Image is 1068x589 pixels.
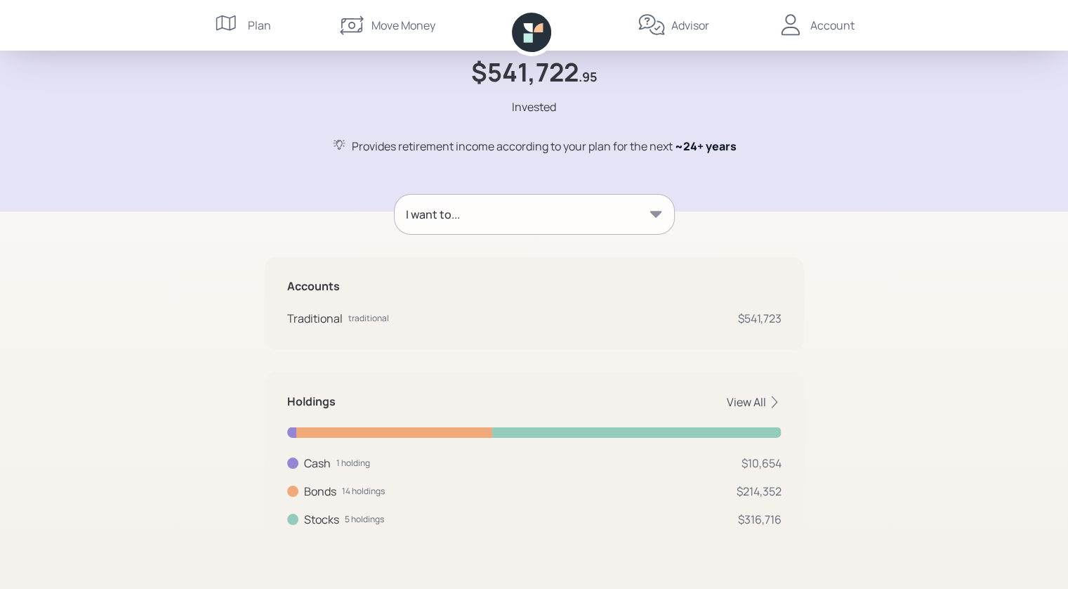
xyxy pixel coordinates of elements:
div: Advisor [671,17,709,34]
div: 14 holdings [342,485,385,498]
div: Traditional [287,310,343,327]
span: ~ 24+ years [675,138,737,154]
h4: .95 [579,70,598,85]
div: 5 holdings [345,513,384,526]
div: Bonds [304,483,336,500]
div: Invested [512,98,556,115]
div: traditional [348,312,389,325]
div: 1 holding [336,457,370,470]
div: $541,723 [738,310,782,327]
div: Stocks [304,511,339,528]
div: $10,654 [741,455,782,472]
div: $214,352 [737,483,782,500]
div: Move Money [371,17,435,34]
div: Plan [248,17,271,34]
div: View All [727,394,782,410]
h5: Accounts [287,280,782,293]
div: Cash [304,455,331,472]
div: $316,716 [738,511,782,528]
h1: $541,722 [471,57,579,87]
div: I want to... [406,206,460,223]
div: Provides retirement income according to your plan for the next [352,138,737,155]
h5: Holdings [287,395,336,408]
div: Account [810,17,855,34]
